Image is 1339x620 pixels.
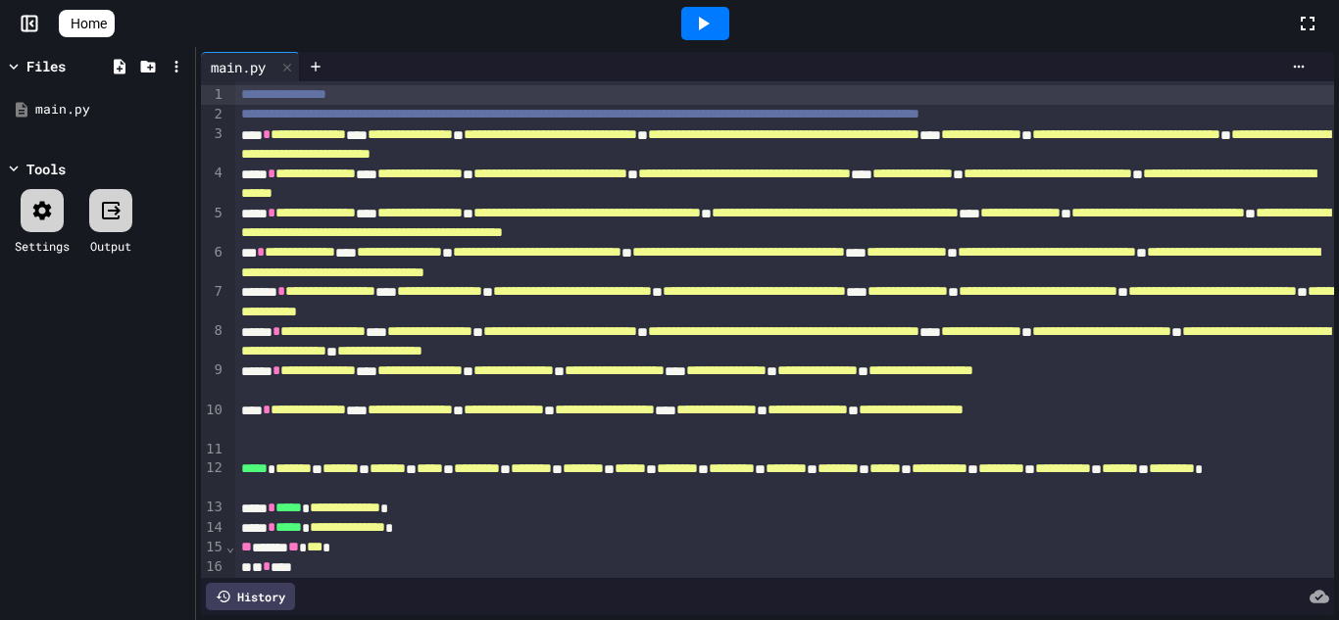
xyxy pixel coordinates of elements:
[201,440,225,459] div: 11
[201,124,225,164] div: 3
[71,14,107,33] span: Home
[225,539,235,554] span: Fold line
[15,237,70,255] div: Settings
[35,100,188,119] div: main.py
[201,401,225,440] div: 10
[201,57,275,77] div: main.py
[201,85,225,105] div: 1
[201,498,225,517] div: 13
[201,105,225,124] div: 2
[59,10,115,37] a: Home
[201,52,300,81] div: main.py
[90,237,131,255] div: Output
[201,458,225,498] div: 12
[201,577,225,596] div: 17
[201,321,225,360] div: 8
[201,204,225,243] div: 5
[26,56,66,76] div: Files
[26,159,66,179] div: Tools
[201,164,225,203] div: 4
[201,360,225,400] div: 9
[201,538,225,557] div: 15
[201,243,225,282] div: 6
[201,557,225,577] div: 16
[201,282,225,321] div: 7
[206,583,295,610] div: History
[201,518,225,538] div: 14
